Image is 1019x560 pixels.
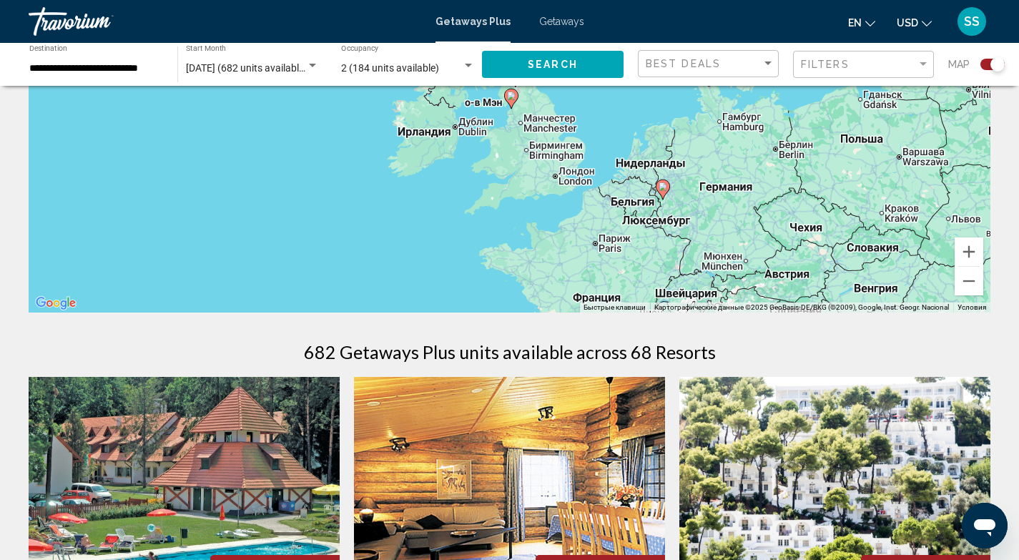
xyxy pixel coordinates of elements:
[964,14,980,29] span: SS
[435,16,511,27] a: Getaways Plus
[801,59,850,70] span: Filters
[897,12,932,33] button: Change currency
[948,54,970,74] span: Map
[897,17,918,29] span: USD
[32,294,79,313] a: Открыть эту область в Google Картах (в новом окне)
[32,294,79,313] img: Google
[186,62,307,74] span: [DATE] (682 units available)
[646,58,774,70] mat-select: Sort by
[646,58,721,69] span: Best Deals
[654,303,949,311] span: Картографические данные ©2025 GeoBasis-DE/BKG (©2009), Google, Inst. Geogr. Nacional
[528,59,578,71] span: Search
[955,237,983,266] button: Увеличить
[29,7,421,36] a: Travorium
[962,503,1008,549] iframe: Кнопка запуска окна обмена сообщениями
[955,267,983,295] button: Уменьшить
[953,6,990,36] button: User Menu
[341,62,439,74] span: 2 (184 units available)
[304,341,716,363] h1: 682 Getaways Plus units available across 68 Resorts
[848,12,875,33] button: Change language
[958,303,986,311] a: Условия
[584,303,646,313] button: Быстрые клавиши
[482,51,624,77] button: Search
[848,17,862,29] span: en
[539,16,584,27] a: Getaways
[793,50,934,79] button: Filter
